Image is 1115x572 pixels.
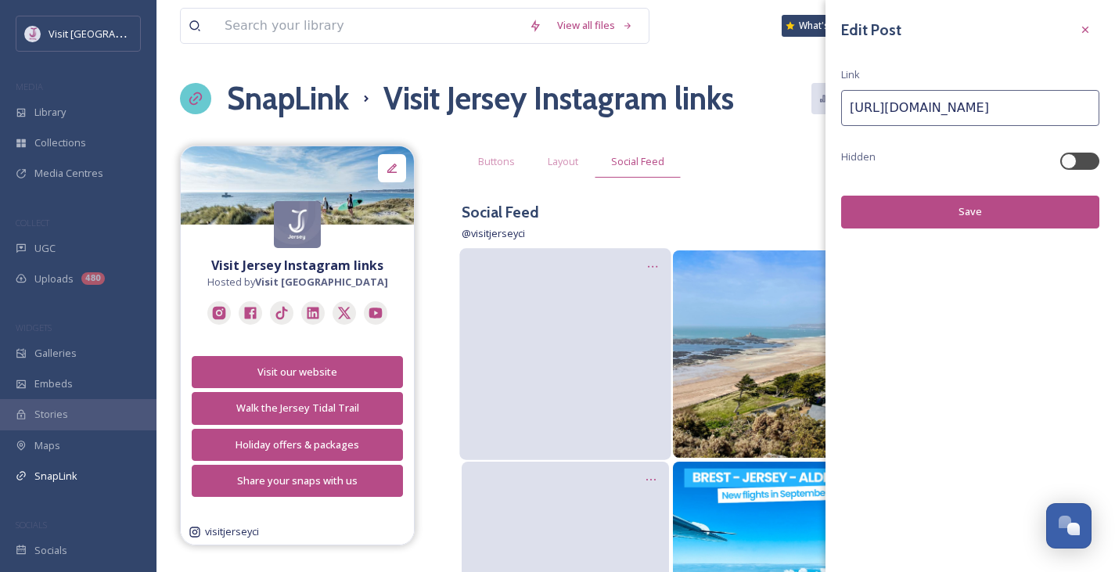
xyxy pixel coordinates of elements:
span: Stories [34,407,68,422]
span: Library [34,105,66,120]
span: UGC [34,241,56,256]
button: Save [841,196,1099,228]
div: Walk the Jersey Tidal Trail [200,401,394,416]
span: Hosted by [207,275,388,290]
span: MEDIA [16,81,43,92]
strong: Visit Jersey Instagram links [211,257,383,274]
img: logo.jpg [274,201,321,248]
div: Share your snaps with us [200,473,394,488]
span: visitjerseyci [205,524,259,539]
a: What's New [782,15,860,37]
span: @ visitjerseyci [462,226,525,240]
button: Open Chat [1046,503,1092,549]
img: 90ca2c66-f3cc-4bfd-b9a5-24ac8d8571c8.jpg [181,146,414,225]
span: Link [841,67,860,82]
span: Socials [34,543,67,558]
input: Search your library [217,9,521,43]
img: 540473819_18518737774056563_5990862187363026443_n.jpg [673,250,880,458]
a: SnapLink [227,75,349,122]
button: Analytics [811,83,887,113]
span: WIDGETS [16,322,52,333]
span: Layout [548,154,578,169]
span: SnapLink [34,469,77,484]
div: Holiday offers & packages [200,437,394,452]
strong: Visit [GEOGRAPHIC_DATA] [255,275,388,289]
span: Collections [34,135,86,150]
span: Uploads [34,272,74,286]
button: Walk the Jersey Tidal Trail [192,392,403,424]
button: Share your snaps with us [192,465,403,497]
input: https://www.instagram.com/reel/DOL6Jv2CFwJ/ [841,90,1099,126]
button: Holiday offers & packages [192,429,403,461]
span: Hidden [841,149,876,164]
span: Buttons [478,154,515,169]
img: Events-Jersey-Logo.png [25,26,41,41]
a: View all files [549,10,641,41]
span: COLLECT [16,217,49,228]
h1: Visit Jersey Instagram links [383,75,734,122]
span: Maps [34,438,60,453]
span: Embeds [34,376,73,391]
span: Media Centres [34,166,103,181]
div: 480 [81,272,105,285]
span: SOCIALS [16,519,47,531]
h3: Edit Post [841,19,901,41]
span: Visit [GEOGRAPHIC_DATA] [49,26,170,41]
button: Visit our website [192,356,403,388]
div: Visit our website [200,365,394,380]
span: Galleries [34,346,77,361]
h3: Social Feed [462,201,539,224]
a: Analytics [811,83,895,113]
span: Social Feed [611,154,664,169]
